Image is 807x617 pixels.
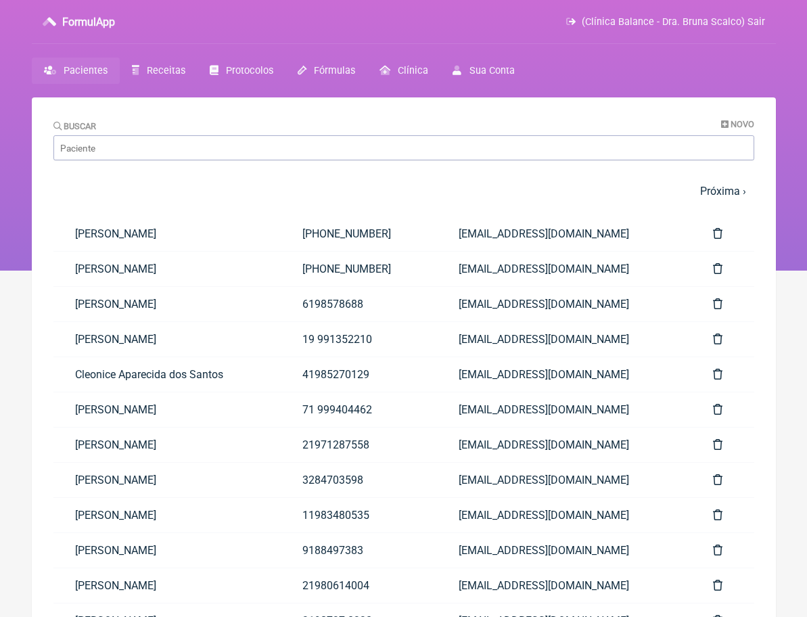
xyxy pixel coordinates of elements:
[53,287,281,321] a: [PERSON_NAME]
[281,216,438,251] a: [PHONE_NUMBER]
[437,357,691,392] a: [EMAIL_ADDRESS][DOMAIN_NAME]
[226,65,273,76] span: Protocolos
[437,392,691,427] a: [EMAIL_ADDRESS][DOMAIN_NAME]
[281,252,438,286] a: [PHONE_NUMBER]
[281,357,438,392] a: 41985270129
[582,16,765,28] span: (Clínica Balance - Dra. Bruna Scalco) Sair
[566,16,764,28] a: (Clínica Balance - Dra. Bruna Scalco) Sair
[281,463,438,497] a: 3284703598
[281,533,438,568] a: 9188497383
[437,428,691,462] a: [EMAIL_ADDRESS][DOMAIN_NAME]
[120,58,198,84] a: Receitas
[53,252,281,286] a: [PERSON_NAME]
[147,65,185,76] span: Receitas
[53,216,281,251] a: [PERSON_NAME]
[440,58,526,84] a: Sua Conta
[314,65,355,76] span: Fórmulas
[437,498,691,532] a: [EMAIL_ADDRESS][DOMAIN_NAME]
[53,533,281,568] a: [PERSON_NAME]
[437,216,691,251] a: [EMAIL_ADDRESS][DOMAIN_NAME]
[281,322,438,357] a: 19 991352210
[53,392,281,427] a: [PERSON_NAME]
[469,65,515,76] span: Sua Conta
[281,498,438,532] a: 11983480535
[398,65,428,76] span: Clínica
[53,463,281,497] a: [PERSON_NAME]
[281,568,438,603] a: 21980614004
[281,287,438,321] a: 6198578688
[32,58,120,84] a: Pacientes
[437,568,691,603] a: [EMAIL_ADDRESS][DOMAIN_NAME]
[62,16,115,28] h3: FormulApp
[53,121,97,131] label: Buscar
[437,463,691,497] a: [EMAIL_ADDRESS][DOMAIN_NAME]
[53,357,281,392] a: Cleonice Aparecida dos Santos
[53,177,754,206] nav: pager
[700,185,746,198] a: Próxima ›
[53,568,281,603] a: [PERSON_NAME]
[721,119,754,129] a: Novo
[731,119,754,129] span: Novo
[53,322,281,357] a: [PERSON_NAME]
[437,322,691,357] a: [EMAIL_ADDRESS][DOMAIN_NAME]
[53,428,281,462] a: [PERSON_NAME]
[64,65,108,76] span: Pacientes
[367,58,440,84] a: Clínica
[281,392,438,427] a: 71 999404462
[437,252,691,286] a: [EMAIL_ADDRESS][DOMAIN_NAME]
[437,287,691,321] a: [EMAIL_ADDRESS][DOMAIN_NAME]
[281,428,438,462] a: 21971287558
[198,58,285,84] a: Protocolos
[437,533,691,568] a: [EMAIL_ADDRESS][DOMAIN_NAME]
[53,135,754,160] input: Paciente
[285,58,367,84] a: Fórmulas
[53,498,281,532] a: [PERSON_NAME]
